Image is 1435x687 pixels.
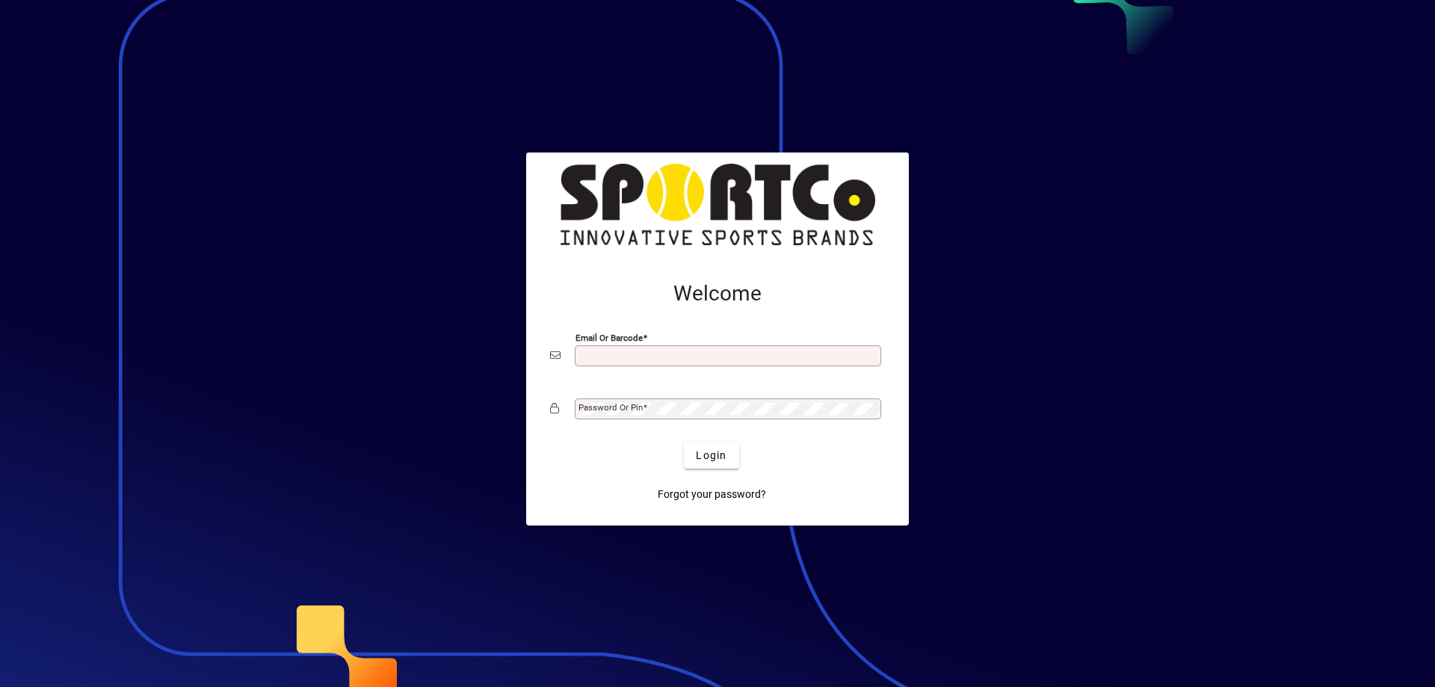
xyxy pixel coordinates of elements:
[578,402,643,413] mat-label: Password or Pin
[696,448,726,463] span: Login
[575,333,643,343] mat-label: Email or Barcode
[684,442,738,469] button: Login
[652,481,772,508] a: Forgot your password?
[658,487,766,502] span: Forgot your password?
[550,281,885,306] h2: Welcome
